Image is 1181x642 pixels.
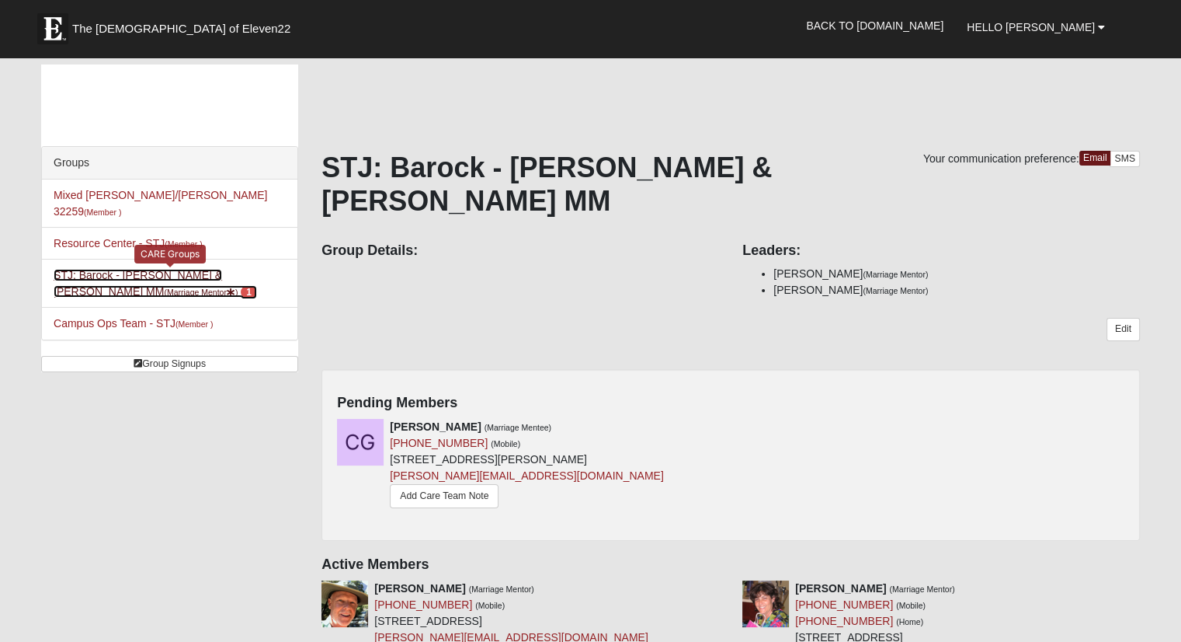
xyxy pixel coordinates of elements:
small: (Marriage Mentor ) [164,288,238,297]
strong: [PERSON_NAME] [390,420,481,433]
div: Groups [42,147,297,180]
span: The [DEMOGRAPHIC_DATA] of Eleven22 [72,21,290,37]
a: [PHONE_NUMBER] [374,598,472,611]
small: (Member ) [175,319,213,329]
small: (Mobile) [491,439,520,448]
a: Back to [DOMAIN_NAME] [794,6,955,45]
strong: [PERSON_NAME] [374,582,465,595]
h4: Leaders: [742,242,1140,260]
span: number of pending members [241,285,257,299]
a: The [DEMOGRAPHIC_DATA] of Eleven22 [30,5,340,44]
small: (Marriage Mentor) [863,286,928,295]
li: [PERSON_NAME] [773,282,1140,298]
small: (Marriage Mentee) [485,423,551,432]
div: [STREET_ADDRESS][PERSON_NAME] [390,419,663,514]
div: CARE Groups [134,245,206,263]
span: Hello [PERSON_NAME] [967,21,1095,33]
span: Your communication preference: [923,152,1079,165]
a: [PERSON_NAME][EMAIL_ADDRESS][DOMAIN_NAME] [390,469,663,482]
a: Add Care Team Note [390,484,498,508]
small: (Marriage Mentor) [863,270,928,279]
strong: [PERSON_NAME] [795,582,886,595]
a: Email [1079,151,1111,166]
a: Resource Center - STJ(Member ) [54,237,203,249]
h4: Pending Members [337,395,1124,412]
a: STJ: Barock - [PERSON_NAME] & [PERSON_NAME] MM(Marriage Mentor) 1 [54,269,257,298]
a: SMS [1110,151,1140,167]
small: (Member ) [165,239,202,249]
a: [PHONE_NUMBER] [390,437,488,449]
small: (Mobile) [475,601,505,610]
small: (Member ) [84,208,121,217]
h4: Active Members [321,557,1140,574]
li: [PERSON_NAME] [773,266,1140,282]
small: (Marriage Mentor) [469,584,534,594]
a: Group Signups [41,356,298,372]
img: Eleven22 logo [37,13,68,44]
small: (Mobile) [896,601,926,610]
h1: STJ: Barock - [PERSON_NAME] & [PERSON_NAME] MM [321,151,1140,218]
a: Edit [1106,318,1140,340]
a: Hello [PERSON_NAME] [955,8,1117,47]
h4: Group Details: [321,242,719,260]
small: (Marriage Mentor) [889,584,954,594]
a: Campus Ops Team - STJ(Member ) [54,317,213,330]
a: [PHONE_NUMBER] [795,598,893,611]
a: Mixed [PERSON_NAME]/[PERSON_NAME] 32259(Member ) [54,189,267,218]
